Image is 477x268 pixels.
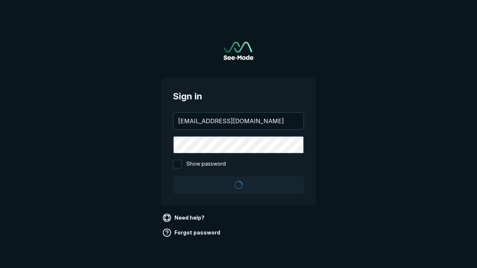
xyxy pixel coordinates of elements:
a: Go to sign in [224,42,253,60]
input: your@email.com [174,113,303,129]
a: Forgot password [161,227,223,239]
span: Sign in [173,90,304,103]
img: See-Mode Logo [224,42,253,60]
a: Need help? [161,212,208,224]
span: Show password [186,160,226,169]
